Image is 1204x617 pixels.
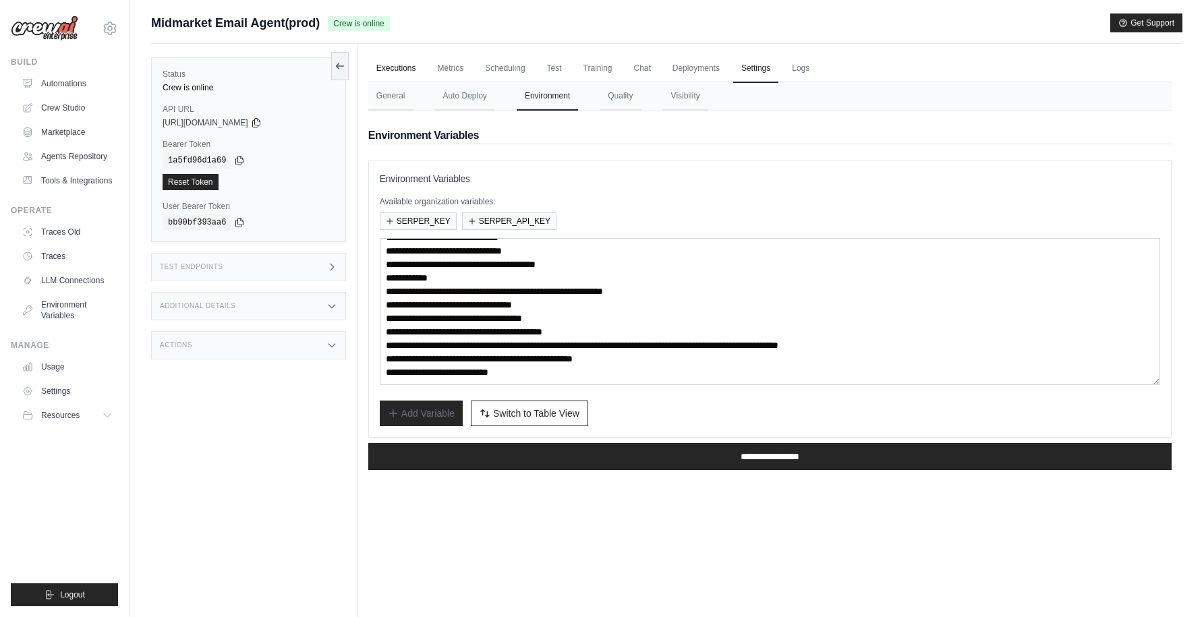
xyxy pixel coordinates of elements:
[163,139,335,150] label: Bearer Token
[493,407,579,420] span: Switch to Table View
[163,214,231,231] code: bb90bf393aa6
[16,405,118,426] button: Resources
[626,55,659,83] a: Chat
[163,69,335,80] label: Status
[16,146,118,167] a: Agents Repository
[16,270,118,291] a: LLM Connections
[16,121,118,143] a: Marketplace
[163,152,231,169] code: 1a5fd96d1a69
[784,55,818,83] a: Logs
[664,55,728,83] a: Deployments
[163,201,335,212] label: User Bearer Token
[11,340,118,351] div: Manage
[41,410,80,421] span: Resources
[16,73,118,94] a: Automations
[575,55,621,83] a: Training
[160,341,192,349] h3: Actions
[11,205,118,216] div: Operate
[151,13,320,32] span: Midmarket Email Agent(prod)
[368,82,413,111] button: General
[16,221,118,243] a: Traces Old
[16,97,118,119] a: Crew Studio
[380,401,463,426] button: Add Variable
[16,294,118,326] a: Environment Variables
[517,82,578,111] button: Environment
[462,212,556,230] button: SERPER_API_KEY
[368,82,1172,111] nav: Tabs
[163,117,248,128] span: [URL][DOMAIN_NAME]
[380,196,1160,207] p: Available organization variables:
[11,57,118,67] div: Build
[368,127,1172,144] h2: Environment Variables
[16,380,118,402] a: Settings
[435,82,495,111] button: Auto Deploy
[430,55,472,83] a: Metrics
[477,55,533,83] a: Scheduling
[16,170,118,192] a: Tools & Integrations
[11,16,78,41] img: Logo
[1110,13,1182,32] button: Get Support
[380,172,1160,185] h3: Environment Variables
[163,104,335,115] label: API URL
[16,245,118,267] a: Traces
[163,82,335,93] div: Crew is online
[368,55,424,83] a: Executions
[163,174,219,190] a: Reset Token
[733,55,778,83] a: Settings
[60,589,85,600] span: Logout
[11,583,118,606] button: Logout
[328,16,389,31] span: Crew is online
[160,302,235,310] h3: Additional Details
[539,55,570,83] a: Test
[663,82,708,111] button: Visibility
[16,356,118,378] a: Usage
[380,212,457,230] button: SERPER_KEY
[471,401,588,426] button: Switch to Table View
[160,263,223,271] h3: Test Endpoints
[600,82,641,111] button: Quality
